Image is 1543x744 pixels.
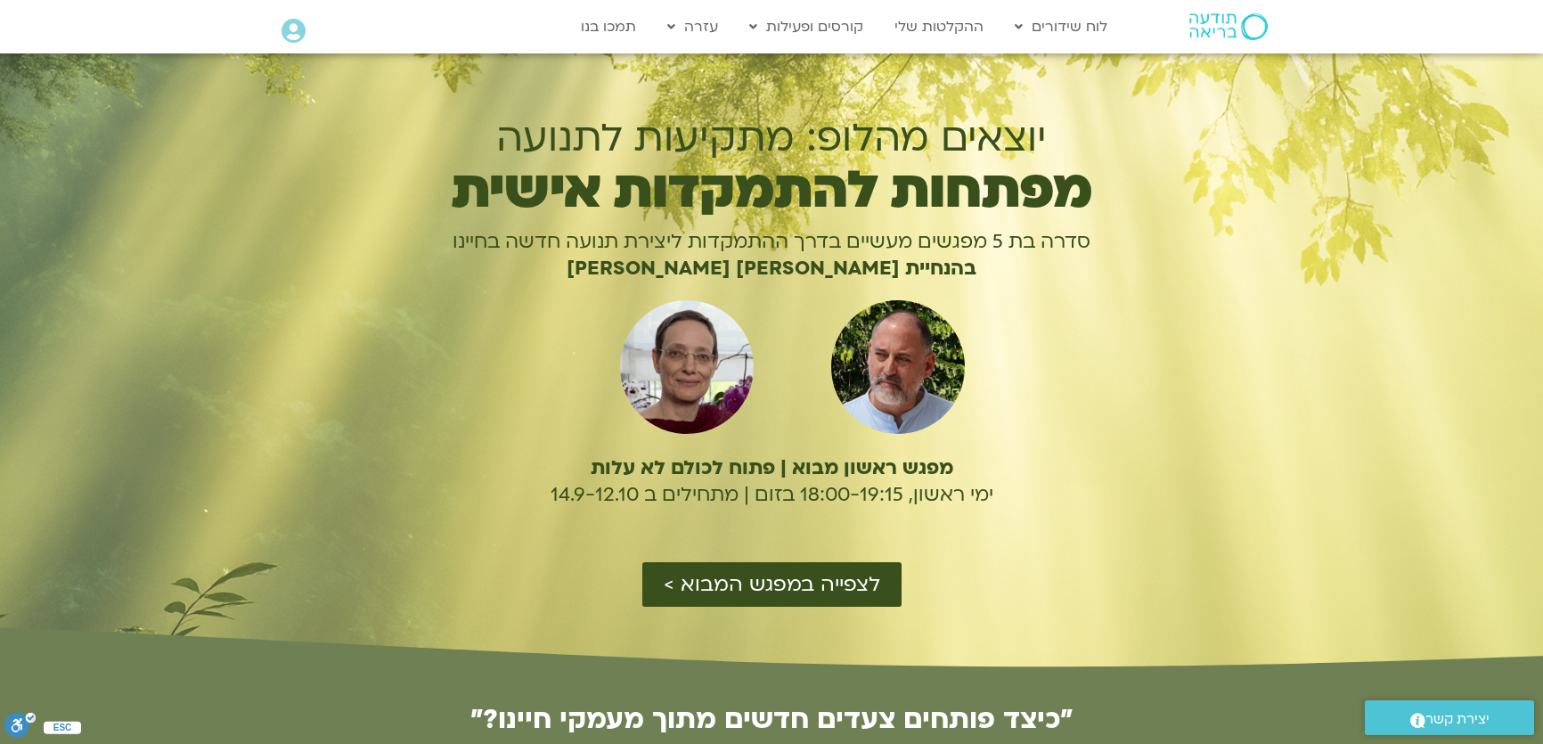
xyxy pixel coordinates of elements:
[572,10,645,44] a: תמכו בנו
[386,116,1157,160] h1: יוצאים מהלופ: מתקיעות לתנועה
[1006,10,1116,44] a: לוח שידורים
[886,10,992,44] a: ההקלטות שלי
[567,255,976,282] b: בהנחיית [PERSON_NAME] [PERSON_NAME]
[664,573,880,596] span: לצפייה במפגש המבוא >
[1189,13,1268,40] img: תודעה בריאה
[658,10,727,44] a: עזרה
[282,705,1261,733] h2: ״כיצד פותחים צעדים חדשים מתוך מעמקי חיינו?״
[591,454,953,481] b: מפגש ראשון מבוא | פתוח לכולם לא עלות
[386,170,1157,211] h1: מפתחות להתמקדות אישית
[642,562,902,607] a: לצפייה במפגש המבוא >
[740,10,872,44] a: קורסים ופעילות
[386,228,1157,255] p: סדרה בת 5 מפגשים מעשיים בדרך ההתמקדות ליצירת תנועה חדשה בחיינו
[1425,707,1490,732] span: יצירת קשר
[551,481,993,508] span: ימי ראשון, 18:00-19:15 בזום | מתחילים ב 14.9-12.10
[1365,700,1534,735] a: יצירת קשר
